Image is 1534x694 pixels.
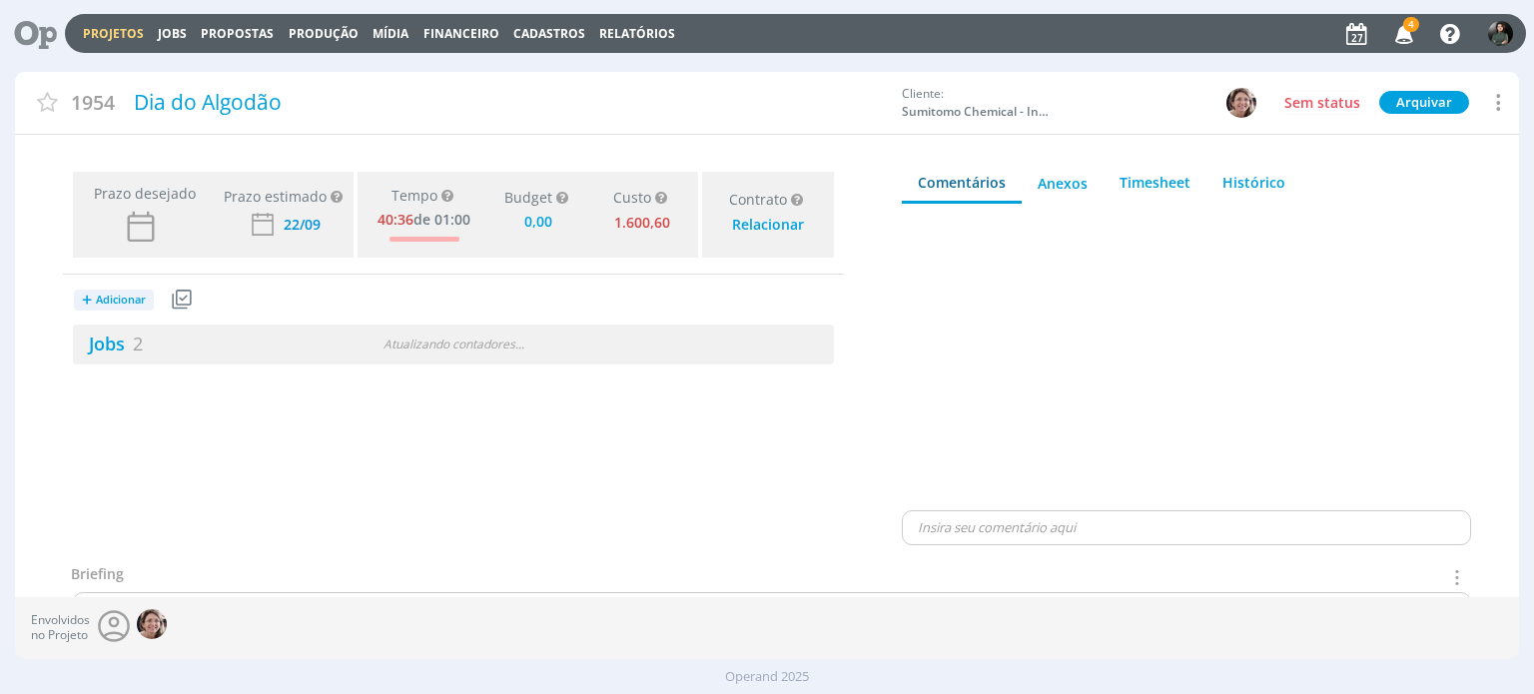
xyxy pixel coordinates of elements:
button: +Adicionar [74,290,154,311]
span: 4 [1403,17,1419,32]
button: Jobs [152,26,193,42]
button: Produção [283,26,365,42]
a: Mídia [373,25,408,42]
span: . [521,336,524,352]
span: Adicionar [96,294,146,307]
div: Contrato [729,192,807,209]
span: Tempo [391,188,437,205]
button: +Adicionar [73,283,167,318]
span: Envolvidos no Projeto [31,613,90,642]
span: Propostas [201,25,274,42]
a: Histórico [1206,164,1301,201]
div: de 01:00 [378,208,470,229]
a: Projetos [83,25,144,42]
button: Cadastros [507,26,591,42]
a: Timesheet [1104,164,1206,201]
span: Prazo desejado [86,183,196,204]
div: Atualizando contadores [332,336,575,353]
div: Dia do Algodão [127,80,893,126]
button: Relatórios [593,26,681,42]
button: Arquivar [1379,91,1469,114]
span: 1954 [71,88,115,117]
a: Produção [289,25,359,42]
button: A [1225,87,1257,119]
a: Jobs2Atualizando contadores.. [73,325,834,364]
button: Sem status [1279,91,1365,115]
img: A [137,609,167,639]
div: 22/09 [284,218,321,232]
a: Financeiro [423,25,499,42]
span: Sumitomo Chemical - Institucional [902,103,1052,121]
div: 1.600,60 [606,207,678,236]
span: Cadastros [513,25,585,42]
a: Comentários [902,164,1022,204]
button: 4 [1382,16,1423,52]
div: Budget [504,190,572,207]
button: Projetos [77,26,150,42]
button: Financeiro [417,26,505,42]
a: Jobs [73,332,143,355]
span: + [82,290,92,311]
div: Custo [613,190,671,207]
button: M [1487,16,1514,51]
div: Cliente: [902,85,1257,121]
img: A [1226,88,1256,118]
a: Jobs [158,25,187,42]
span: . [518,336,521,352]
div: Relacionar [732,217,804,234]
img: M [1488,21,1513,46]
div: Prazo estimado [224,186,327,207]
span: Sem status [1284,93,1360,112]
div: Briefing [71,563,124,592]
span: 40:36 [378,210,413,229]
span: 2 [133,332,143,355]
div: Anexos [1038,173,1088,194]
button: Propostas [195,26,280,42]
button: Mídia [367,26,414,42]
a: Relatórios [599,25,675,42]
